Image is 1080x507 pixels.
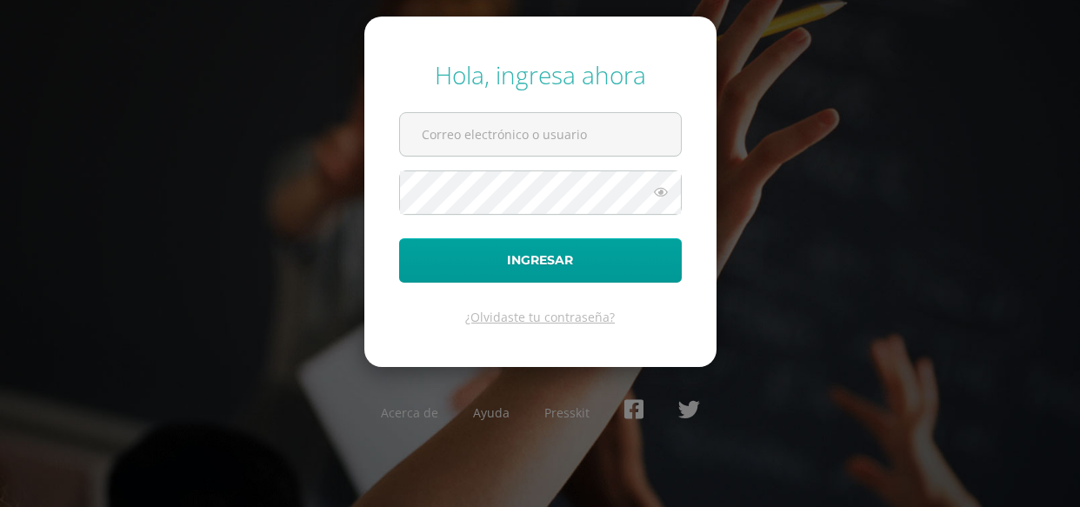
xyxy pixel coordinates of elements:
[473,404,510,421] a: Ayuda
[465,309,615,325] a: ¿Olvidaste tu contraseña?
[399,238,682,283] button: Ingresar
[400,113,681,156] input: Correo electrónico o usuario
[544,404,590,421] a: Presskit
[399,58,682,91] div: Hola, ingresa ahora
[381,404,438,421] a: Acerca de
